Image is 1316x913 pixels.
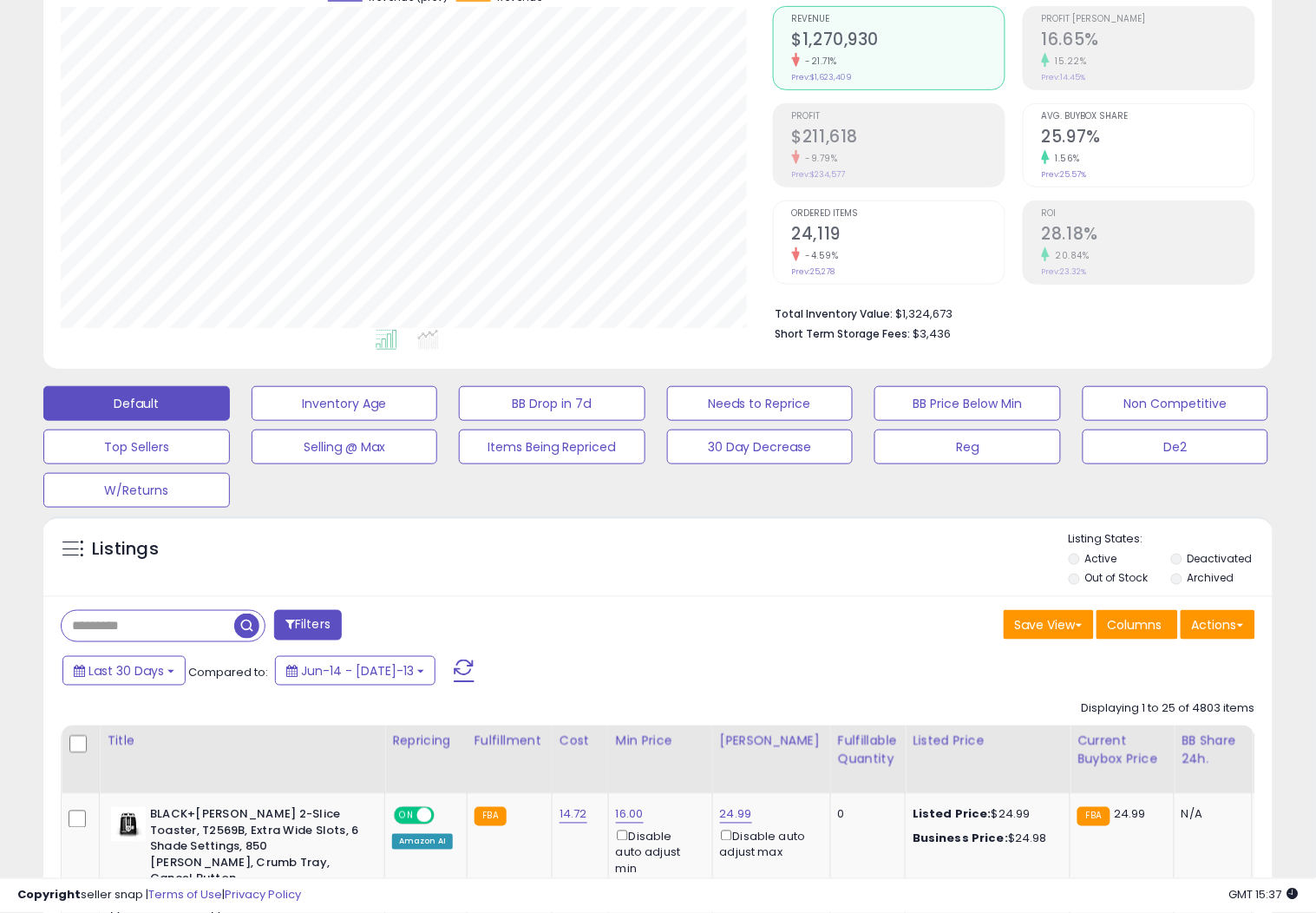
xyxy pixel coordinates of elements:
[913,732,1063,751] div: Listed Price
[475,732,545,751] div: Fulfillment
[1042,112,1254,122] span: Avg. Buybox Share
[792,169,846,180] small: Prev: $234,577
[1084,570,1148,585] label: Out of Stock
[225,887,301,903] a: Privacy Policy
[150,807,361,892] b: BLACK+[PERSON_NAME] 2-Slice Toaster, T2569B, Extra Wide Slots, 6 Shade Settings, 850 [PERSON_NAME...
[1083,386,1269,421] button: Non Competitive
[776,302,1242,323] li: $1,324,673
[62,656,186,686] button: Last 30 Days
[1050,152,1081,165] small: 1.56%
[792,266,835,277] small: Prev: 25,278
[667,430,854,464] button: 30 Day Decrease
[720,806,752,824] a: 24.99
[800,55,838,68] small: -21.71%
[792,72,853,82] small: Prev: $1,623,409
[107,732,377,751] div: Title
[1042,15,1254,24] span: Profit [PERSON_NAME]
[874,430,1061,464] button: Reg
[913,806,992,823] b: Listed Price:
[459,386,645,421] button: BB Drop in 7d
[913,831,1008,847] b: Business Price:
[188,664,268,680] span: Compared to:
[301,662,414,680] span: Jun-14 - [DATE]-13
[1188,551,1253,566] label: Deactivated
[560,806,587,824] a: 14.72
[1069,531,1273,548] p: Listing States:
[396,809,417,824] span: ON
[1181,610,1255,640] button: Actions
[1229,887,1299,903] span: 2025-08-13 15:37 GMT
[616,806,644,824] a: 16.00
[274,610,342,640] button: Filters
[1042,127,1254,150] h2: 25.97%
[913,325,952,342] span: $3,436
[792,209,1005,219] span: Ordered Items
[1042,209,1254,219] span: ROI
[1097,610,1178,640] button: Columns
[1084,551,1116,566] label: Active
[43,473,230,508] button: W/Returns
[1042,224,1254,247] h2: 28.18%
[275,656,435,686] button: Jun-14 - [DATE]-13
[838,807,892,823] div: 0
[475,807,507,826] small: FBA
[111,807,146,842] img: 31n2RYzJIbL._SL40_.jpg
[1108,616,1162,634] span: Columns
[913,831,1057,847] div: $24.98
[792,112,1005,122] span: Profit
[1004,610,1094,640] button: Save View
[392,732,460,751] div: Repricing
[1077,732,1167,769] div: Current Buybox Price
[392,834,453,850] div: Amazon AI
[792,224,1005,247] h2: 24,119
[776,326,911,341] b: Short Term Storage Fees:
[432,809,460,824] span: OFF
[776,306,894,321] b: Total Inventory Value:
[148,887,222,903] a: Terms of Use
[1188,570,1234,585] label: Archived
[1050,249,1090,262] small: 20.84%
[1077,807,1110,826] small: FBA
[43,430,230,464] button: Top Sellers
[17,887,81,903] strong: Copyright
[459,430,645,464] button: Items Being Repriced
[1182,807,1239,823] div: N/A
[43,386,230,421] button: Default
[1115,806,1147,823] span: 24.99
[1042,72,1086,82] small: Prev: 14.45%
[252,386,438,421] button: Inventory Age
[874,386,1061,421] button: BB Price Below Min
[1042,266,1087,277] small: Prev: 23.32%
[560,732,601,751] div: Cost
[800,249,839,262] small: -4.59%
[913,807,1057,823] div: $24.99
[1050,55,1087,68] small: 15.22%
[252,430,438,464] button: Selling @ Max
[720,732,823,751] div: [PERSON_NAME]
[792,127,1005,150] h2: $211,618
[720,827,817,861] div: Disable auto adjust max
[616,827,699,877] div: Disable auto adjust min
[88,662,164,680] span: Last 30 Days
[92,537,159,562] h5: Listings
[17,888,301,904] div: seller snap | |
[616,732,705,751] div: Min Price
[1182,732,1245,769] div: BB Share 24h.
[1042,169,1087,180] small: Prev: 25.57%
[792,30,1005,53] h2: $1,270,930
[800,152,838,165] small: -9.79%
[792,15,1005,24] span: Revenue
[1082,701,1255,718] div: Displaying 1 to 25 of 4803 items
[667,386,854,421] button: Needs to Reprice
[838,732,898,769] div: Fulfillable Quantity
[1083,430,1269,464] button: De2
[1042,30,1254,53] h2: 16.65%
